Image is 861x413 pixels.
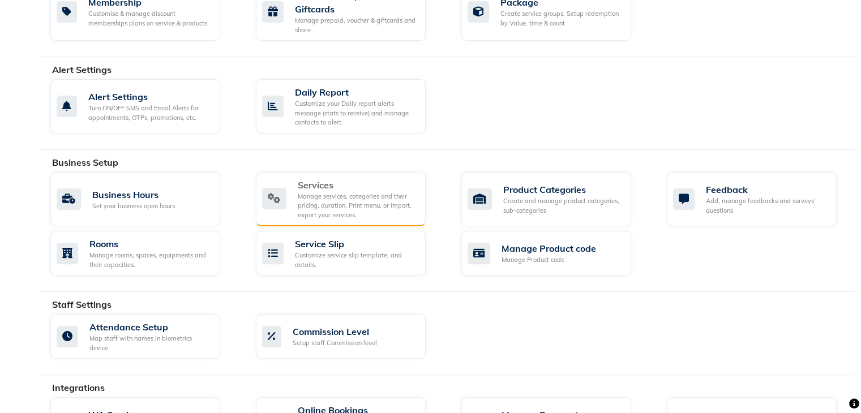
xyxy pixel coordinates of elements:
a: Attendance SetupMap staff with names in biometrics device [50,314,239,359]
div: Map staff with names in biometrics device [89,334,211,352]
a: Daily ReportCustomize your Daily report alerts message (stats to receive) and manage contacts to ... [256,79,444,134]
div: Service Slip [295,237,417,251]
div: Services [298,178,417,192]
div: Manage services, categories and their pricing, duration. Print menu, or import, export your servi... [298,192,417,220]
a: Business HoursSet your business open hours [50,172,239,227]
div: Customize your Daily report alerts message (stats to receive) and manage contacts to alert. [295,99,417,127]
a: Commission LevelSetup staff Commission level [256,314,444,359]
a: ServicesManage services, categories and their pricing, duration. Print menu, or import, export yo... [256,172,444,227]
div: Manage rooms, spaces, equipments and their capacities. [89,251,211,269]
div: Alert Settings [88,90,211,104]
a: Manage Product codeManage Product code [461,231,650,276]
div: Manage Product code [502,242,596,255]
a: Service SlipCustomize service slip template, and details. [256,231,444,276]
div: Create and manage product categories, sub-categories [503,196,622,215]
div: Turn ON/OFF SMS and Email Alerts for appointments, OTPs, promotions, etc. [88,104,211,122]
div: Setup staff Commission level [293,338,377,348]
div: Daily Report [295,85,417,99]
div: Manage Product code [502,255,596,265]
div: Create service groups, Setup redemption by Value, time & count [500,9,622,28]
div: Commission Level [293,325,377,338]
div: Manage prepaid, voucher & giftcards and share [295,16,417,35]
a: RoomsManage rooms, spaces, equipments and their capacities. [50,231,239,276]
div: Product Categories [503,183,622,196]
div: Add, manage feedbacks and surveys' questions [706,196,828,215]
div: Feedback [706,183,828,196]
a: Product CategoriesCreate and manage product categories, sub-categories [461,172,650,227]
a: Alert SettingsTurn ON/OFF SMS and Email Alerts for appointments, OTPs, promotions, etc. [50,79,239,134]
div: Rooms [89,237,211,251]
a: FeedbackAdd, manage feedbacks and surveys' questions [667,172,855,227]
div: Set your business open hours [92,201,175,211]
div: Attendance Setup [89,320,211,334]
div: Customise & manage discount memberships plans on service & products [88,9,211,28]
div: Customize service slip template, and details. [295,251,417,269]
div: Business Hours [92,188,175,201]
